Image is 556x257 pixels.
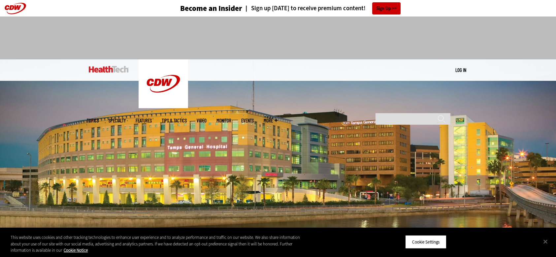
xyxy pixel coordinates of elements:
[158,23,398,53] iframe: advertisement
[372,2,401,15] a: Sign Up
[405,235,446,249] button: Cookie Settings
[264,118,278,123] span: More
[538,234,553,249] button: Close
[136,118,152,123] a: Features
[87,118,99,123] span: Topics
[155,5,242,12] a: Become an Insider
[64,247,88,253] a: More information about your privacy
[162,118,187,123] a: Tips & Tactics
[241,118,254,123] a: Events
[242,5,366,12] a: Sign up [DATE] to receive premium content!
[139,59,188,108] img: Home
[139,103,188,110] a: CDW
[455,67,466,73] a: Log in
[455,67,466,74] div: User menu
[180,5,242,12] h3: Become an Insider
[89,66,129,73] img: Home
[109,118,126,123] span: Specialty
[197,118,207,123] a: Video
[216,118,231,123] a: MonITor
[11,234,306,254] div: This website uses cookies and other tracking technologies to enhance user experience and to analy...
